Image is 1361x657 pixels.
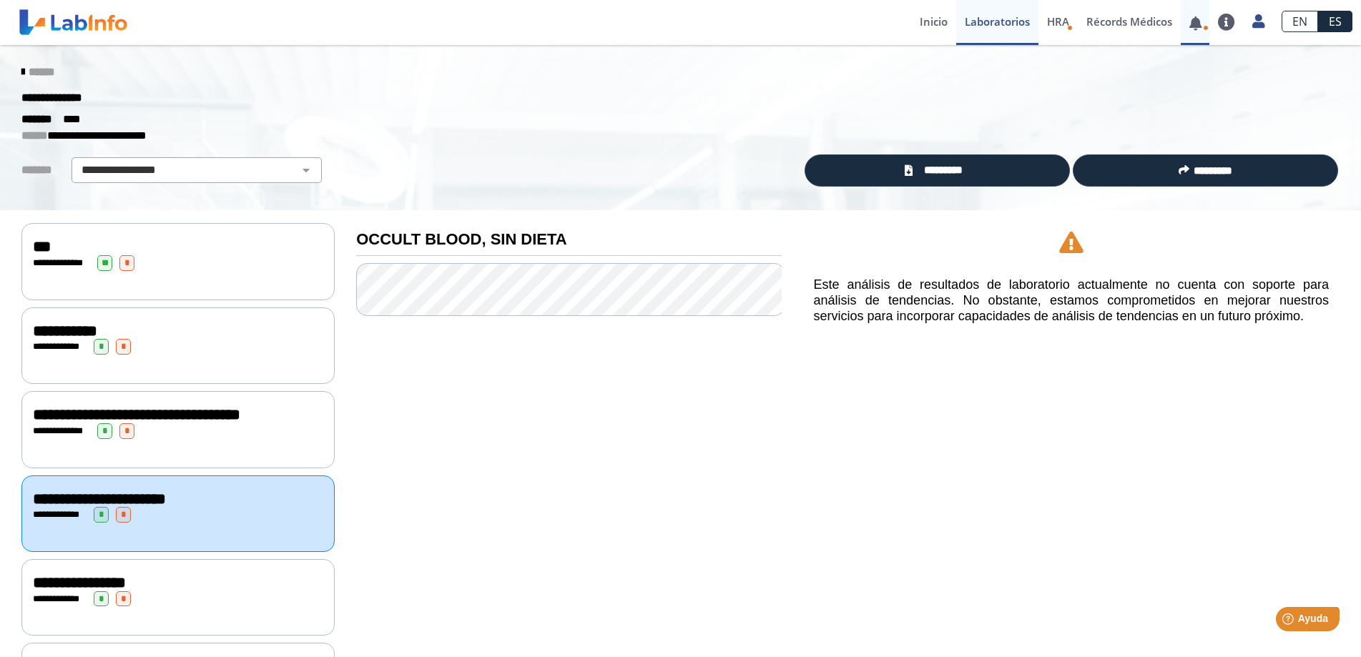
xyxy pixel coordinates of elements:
span: HRA [1047,14,1069,29]
a: EN [1282,11,1318,32]
h5: Este análisis de resultados de laboratorio actualmente no cuenta con soporte para análisis de ten... [814,277,1329,324]
a: ES [1318,11,1352,32]
iframe: Help widget launcher [1234,601,1345,641]
b: OCCULT BLOOD, SIN DIETA [356,230,566,248]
